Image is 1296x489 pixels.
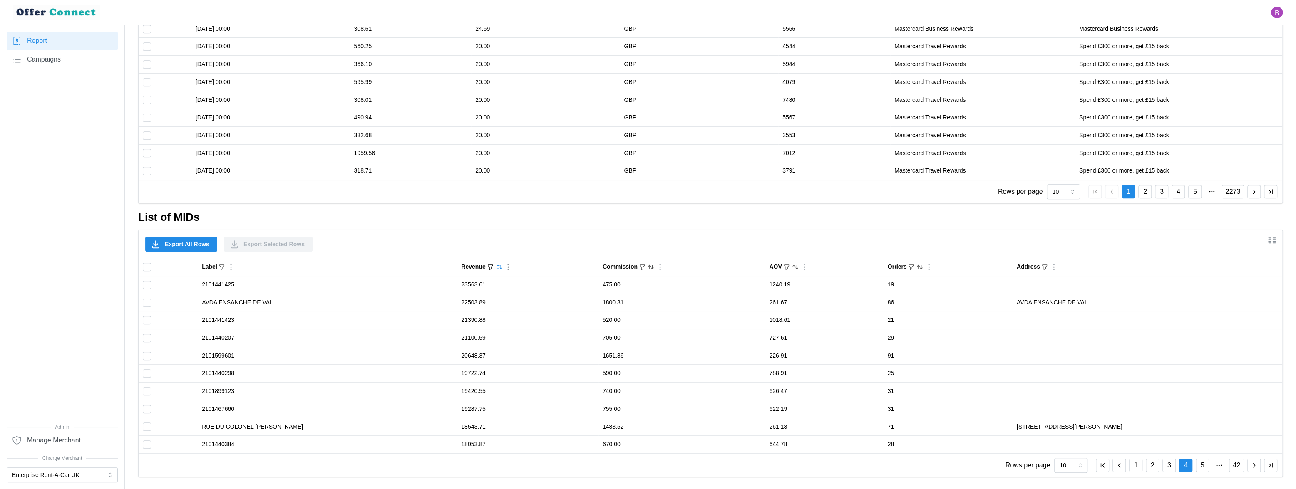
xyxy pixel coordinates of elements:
[143,114,151,122] input: Toggle select row
[143,263,151,271] input: Toggle select all
[457,400,598,418] td: 19287.75
[765,400,883,418] td: 622.19
[924,262,934,272] button: Column Actions
[191,162,350,180] td: [DATE] 00:00
[778,20,890,38] td: 5566
[143,299,151,307] input: Toggle select row
[765,436,883,453] td: 644.78
[471,144,620,162] td: 20.00
[620,20,778,38] td: GBP
[1075,38,1282,56] td: Spend £300 or more, get £15 back
[350,56,471,74] td: 366.10
[504,262,513,272] button: Column Actions
[765,329,883,347] td: 727.61
[143,78,151,86] input: Toggle select row
[198,436,457,453] td: 2101440384
[1075,144,1282,162] td: Spend £300 or more, get £15 back
[778,144,890,162] td: 7012
[1229,459,1244,472] button: 42
[598,329,765,347] td: 705.00
[1129,459,1142,472] button: 1
[620,91,778,109] td: GBP
[7,467,118,482] button: Enterprise Rent-A-Car UK
[350,73,471,91] td: 595.99
[191,56,350,74] td: [DATE] 00:00
[7,431,118,449] a: Manage Merchant
[143,281,151,289] input: Toggle select row
[7,423,118,431] span: Admin
[1013,294,1282,311] td: AVDA ENSANCHE DE VAL
[1049,262,1058,272] button: Column Actions
[143,316,151,324] input: Toggle select row
[620,109,778,127] td: GBP
[198,329,457,347] td: 2101440207
[598,436,765,453] td: 670.00
[191,73,350,91] td: [DATE] 00:00
[198,418,457,436] td: RUE DU COLONEL [PERSON_NAME]
[884,294,1013,311] td: 86
[495,263,503,271] button: Sorted by Revenue descending
[792,263,799,271] button: Sort by AOV descending
[198,365,457,383] td: 2101440298
[471,20,620,38] td: 24.69
[1155,185,1168,198] button: 3
[143,369,151,378] input: Toggle select row
[620,38,778,56] td: GBP
[884,347,1013,365] td: 91
[471,126,620,144] td: 20.00
[138,210,1283,225] h2: List of MIDs
[1146,459,1159,472] button: 2
[457,347,598,365] td: 20648.37
[778,91,890,109] td: 7480
[620,126,778,144] td: GBP
[1013,418,1282,436] td: [STREET_ADDRESS][PERSON_NAME]
[1265,233,1279,247] button: Show/Hide columns
[7,32,118,50] a: Report
[191,144,350,162] td: [DATE] 00:00
[603,262,638,272] div: Commission
[890,91,1075,109] td: Mastercard Travel Rewards
[198,347,457,365] td: 2101599601
[1162,459,1176,472] button: 3
[143,387,151,395] input: Toggle select row
[224,237,313,252] button: Export Selected Rows
[1075,73,1282,91] td: Spend £300 or more, get £15 back
[769,262,782,272] div: AOV
[890,109,1075,127] td: Mastercard Travel Rewards
[598,383,765,400] td: 740.00
[1075,162,1282,180] td: Spend £300 or more, get £15 back
[143,149,151,157] input: Toggle select row
[778,38,890,56] td: 4544
[765,294,883,311] td: 261.67
[998,187,1043,197] p: Rows per page
[27,54,61,65] span: Campaigns
[1075,56,1282,74] td: Spend £300 or more, get £15 back
[143,352,151,360] input: Toggle select row
[884,400,1013,418] td: 31
[620,73,778,91] td: GBP
[620,162,778,180] td: GBP
[143,440,151,449] input: Toggle select row
[350,20,471,38] td: 308.61
[471,56,620,74] td: 20.00
[598,294,765,311] td: 1800.31
[191,91,350,109] td: [DATE] 00:00
[598,365,765,383] td: 590.00
[916,263,924,271] button: Sort by Orders descending
[226,262,236,272] button: Column Actions
[198,400,457,418] td: 2101467660
[890,162,1075,180] td: Mastercard Travel Rewards
[143,131,151,140] input: Toggle select row
[1075,109,1282,127] td: Spend £300 or more, get £15 back
[191,109,350,127] td: [DATE] 00:00
[765,311,883,329] td: 1018.61
[143,422,151,431] input: Toggle select row
[1075,126,1282,144] td: Spend £300 or more, get £15 back
[620,144,778,162] td: GBP
[890,20,1075,38] td: Mastercard Business Rewards
[471,73,620,91] td: 20.00
[884,436,1013,453] td: 28
[143,96,151,104] input: Toggle select row
[890,126,1075,144] td: Mastercard Travel Rewards
[350,126,471,144] td: 332.68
